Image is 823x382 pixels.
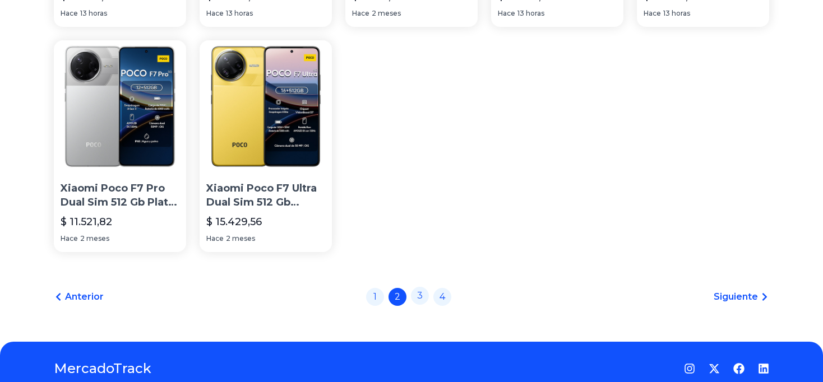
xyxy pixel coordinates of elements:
[61,181,179,209] p: Xiaomi Poco F7 Pro Dual Sim 512 Gb Plata 12 Gb Ram
[433,288,451,306] a: 4
[714,290,769,304] a: Siguiente
[54,40,186,173] img: Xiaomi Poco F7 Pro Dual Sim 512 Gb Plata 12 Gb Ram
[54,360,151,378] a: MercadoTrack
[226,9,253,18] span: 13 horas
[206,214,262,230] p: $ 15.429,56
[733,363,745,374] a: Facebook
[366,288,384,306] a: 1
[206,234,224,243] span: Hace
[80,9,107,18] span: 13 horas
[709,363,720,374] a: Twitter
[65,290,104,304] span: Anterior
[61,9,78,18] span: Hace
[206,181,325,209] p: Xiaomi Poco F7 Ultra Dual Sim 512 Gb Amarillo 16 Gb Ram
[684,363,695,374] a: Instagram
[206,9,224,18] span: Hace
[80,234,109,243] span: 2 meses
[61,214,112,230] p: $ 11.521,82
[352,9,369,18] span: Hace
[200,40,332,252] a: Xiaomi Poco F7 Ultra Dual Sim 512 Gb Amarillo 16 Gb RamXiaomi Poco F7 Ultra Dual Sim 512 Gb Amari...
[54,290,104,304] a: Anterior
[714,290,758,304] span: Siguiente
[758,363,769,374] a: LinkedIn
[200,40,332,173] img: Xiaomi Poco F7 Ultra Dual Sim 512 Gb Amarillo 16 Gb Ram
[517,9,544,18] span: 13 horas
[411,287,429,305] a: 3
[644,9,661,18] span: Hace
[54,40,186,252] a: Xiaomi Poco F7 Pro Dual Sim 512 Gb Plata 12 Gb RamXiaomi Poco F7 Pro Dual Sim 512 Gb Plata 12 Gb ...
[226,234,255,243] span: 2 meses
[61,234,78,243] span: Hace
[663,9,690,18] span: 13 horas
[372,9,401,18] span: 2 meses
[498,9,515,18] span: Hace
